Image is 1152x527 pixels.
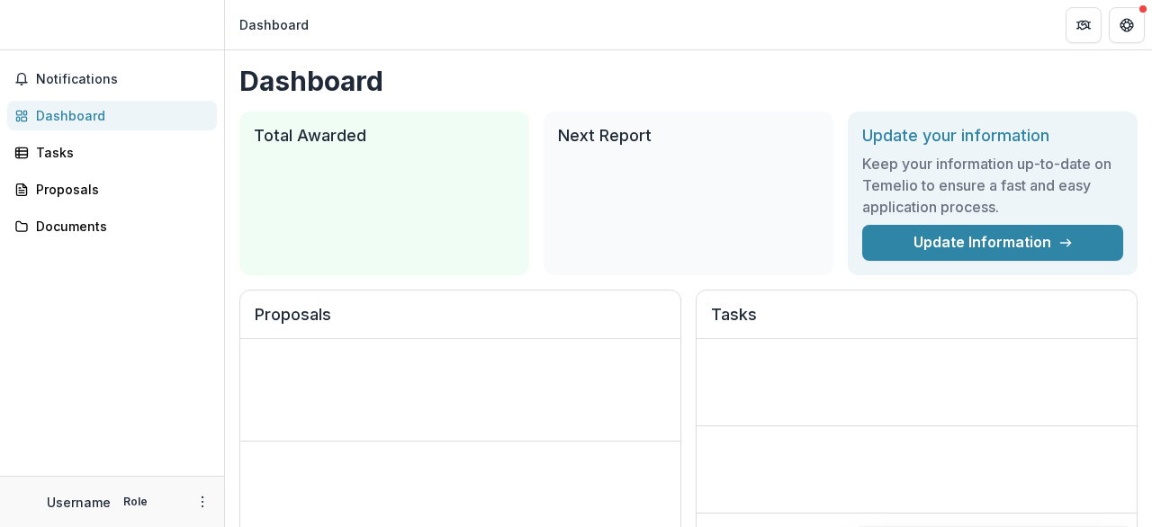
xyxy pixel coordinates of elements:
[192,491,213,513] button: More
[7,211,217,241] a: Documents
[36,180,202,199] div: Proposals
[7,65,217,94] button: Notifications
[239,15,309,34] div: Dashboard
[7,101,217,130] a: Dashboard
[862,225,1123,261] a: Update Information
[36,143,202,162] div: Tasks
[36,106,202,125] div: Dashboard
[36,217,202,236] div: Documents
[711,305,1122,339] h2: Tasks
[862,126,1123,146] h2: Update your information
[36,72,210,87] span: Notifications
[862,153,1123,218] h3: Keep your information up-to-date on Temelio to ensure a fast and easy application process.
[239,65,1138,97] h1: Dashboard
[1066,7,1102,43] button: Partners
[558,126,819,146] h2: Next Report
[118,494,153,510] p: Role
[7,138,217,167] a: Tasks
[254,126,515,146] h2: Total Awarded
[47,493,111,512] p: Username
[255,305,666,339] h2: Proposals
[232,12,316,38] nav: breadcrumb
[7,174,217,204] a: Proposals
[1109,7,1145,43] button: Get Help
